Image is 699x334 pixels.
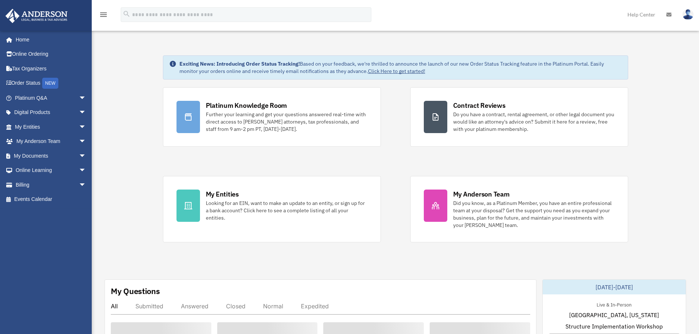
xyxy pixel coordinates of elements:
a: Contract Reviews Do you have a contract, rental agreement, or other legal document you would like... [410,87,628,147]
span: arrow_drop_down [79,105,94,120]
a: Digital Productsarrow_drop_down [5,105,97,120]
div: Platinum Knowledge Room [206,101,287,110]
div: Contract Reviews [453,101,506,110]
img: User Pic [682,9,693,20]
div: NEW [42,78,58,89]
span: arrow_drop_down [79,177,94,192]
div: Live & In-Person [591,300,637,308]
span: arrow_drop_down [79,163,94,178]
span: arrow_drop_down [79,148,94,164]
div: Expedited [301,302,329,310]
a: Online Ordering [5,47,97,62]
div: Closed [226,302,245,310]
a: Platinum Q&Aarrow_drop_down [5,91,97,105]
span: Structure Implementation Workshop [565,322,663,331]
i: menu [99,10,108,19]
a: Click Here to get started! [368,68,425,74]
a: Platinum Knowledge Room Further your learning and get your questions answered real-time with dire... [163,87,381,147]
div: Do you have a contract, rental agreement, or other legal document you would like an attorney's ad... [453,111,615,133]
div: My Questions [111,286,160,297]
a: Events Calendar [5,192,97,207]
a: Tax Organizers [5,61,97,76]
div: Normal [263,302,283,310]
img: Anderson Advisors Platinum Portal [3,9,70,23]
strong: Exciting News: Introducing Order Status Tracking! [179,60,300,67]
div: [DATE]-[DATE] [543,280,686,294]
span: arrow_drop_down [79,91,94,106]
div: Based on your feedback, we're thrilled to announce the launch of our new Order Status Tracking fe... [179,60,622,75]
div: Answered [181,302,208,310]
a: My Anderson Teamarrow_drop_down [5,134,97,149]
div: Submitted [135,302,163,310]
i: search [123,10,131,18]
span: arrow_drop_down [79,134,94,149]
a: My Entities Looking for an EIN, want to make an update to an entity, or sign up for a bank accoun... [163,176,381,242]
div: Looking for an EIN, want to make an update to an entity, or sign up for a bank account? Click her... [206,199,367,221]
div: My Anderson Team [453,190,510,199]
a: Billingarrow_drop_down [5,177,97,192]
a: Order StatusNEW [5,76,97,91]
span: [GEOGRAPHIC_DATA], [US_STATE] [569,311,659,319]
span: arrow_drop_down [79,120,94,135]
a: Home [5,32,94,47]
a: My Anderson Team Did you know, as a Platinum Member, you have an entire professional team at your... [410,176,628,242]
a: Online Learningarrow_drop_down [5,163,97,178]
a: My Entitiesarrow_drop_down [5,120,97,134]
div: My Entities [206,190,239,199]
div: All [111,302,118,310]
div: Further your learning and get your questions answered real-time with direct access to [PERSON_NAM... [206,111,367,133]
a: My Documentsarrow_drop_down [5,148,97,163]
a: menu [99,13,108,19]
div: Did you know, as a Platinum Member, you have an entire professional team at your disposal? Get th... [453,199,615,229]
